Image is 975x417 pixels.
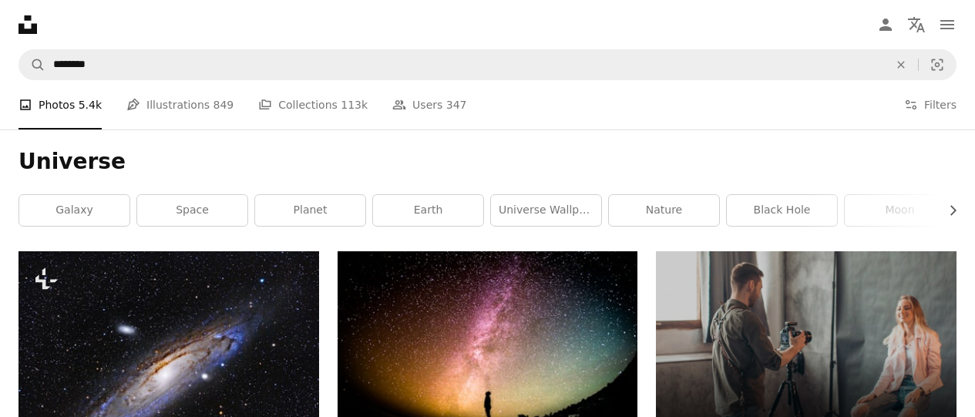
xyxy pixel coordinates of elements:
a: galaxy [19,195,129,226]
span: 347 [446,96,467,113]
a: space [137,195,247,226]
a: Users 347 [392,80,466,129]
a: Home — Unsplash [18,15,37,34]
button: Search Unsplash [19,50,45,79]
a: Illustrations 849 [126,80,234,129]
a: a galaxy in space [18,357,319,371]
button: Filters [904,80,957,129]
a: planet [255,195,365,226]
a: universe wallpaper [491,195,601,226]
button: Clear [884,50,918,79]
span: 849 [213,96,234,113]
h1: Universe [18,148,957,176]
a: nature [609,195,719,226]
form: Find visuals sitewide [18,49,957,80]
a: silhouette photography of person [338,345,638,358]
span: 113k [341,96,368,113]
button: Visual search [919,50,956,79]
button: scroll list to the right [939,195,957,226]
a: earth [373,195,483,226]
a: Collections 113k [258,80,368,129]
button: Language [901,9,932,40]
a: moon [845,195,955,226]
a: Log in / Sign up [870,9,901,40]
a: black hole [727,195,837,226]
button: Menu [932,9,963,40]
